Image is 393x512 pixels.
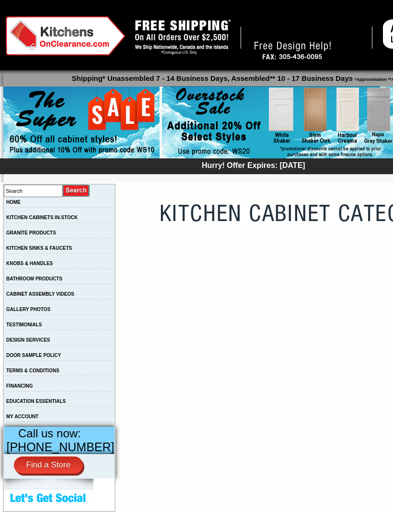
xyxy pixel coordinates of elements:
a: KNOBS & HANDLES [6,261,53,266]
img: Kitchens on Clearance Logo [6,16,126,56]
a: DOOR SAMPLE POLICY [6,353,61,358]
input: Submit [63,184,90,197]
a: GALLERY PHOTOS [6,307,50,312]
span: Call us now: [18,427,81,440]
a: Find a Store [14,456,83,474]
a: TERMS & CONDITIONS [6,368,59,373]
a: BATHROOM PRODUCTS [6,276,62,281]
a: TESTIMONIALS [6,322,42,327]
a: [PHONE_NUMBER] [246,26,361,40]
a: EDUCATION ESSENTIALS [6,399,66,404]
a: [PHONE_NUMBER] [7,440,115,454]
a: GRANITE PRODUCTS [6,230,56,235]
a: MY ACCOUNT [6,414,38,419]
a: KITCHEN CABINETS IN-STOCK [6,215,78,220]
a: KITCHEN SINKS & FAUCETS [6,245,72,251]
a: HOME [6,200,21,205]
a: FINANCING [6,383,33,389]
a: CABINET ASSEMBLY VIDEOS [6,291,74,297]
a: DESIGN SERVICES [6,337,50,343]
